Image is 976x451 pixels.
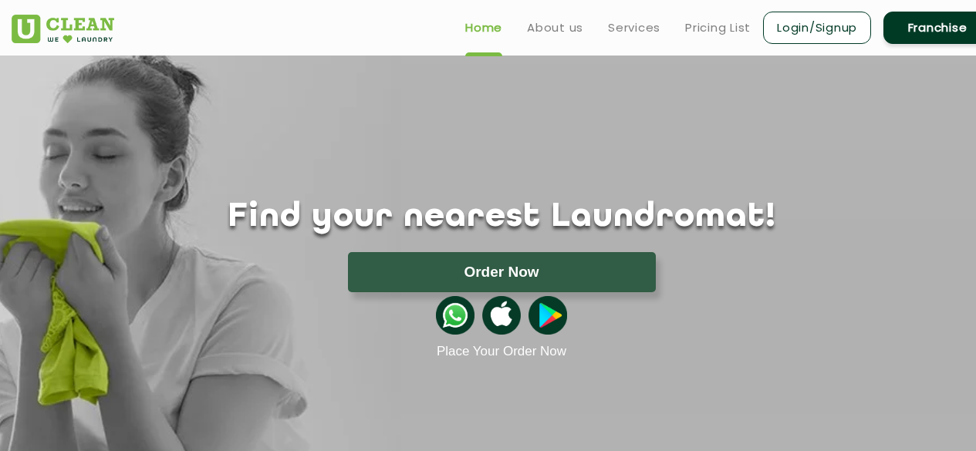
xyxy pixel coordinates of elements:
img: playstoreicon.png [529,296,567,335]
img: UClean Laundry and Dry Cleaning [12,15,114,43]
a: Login/Signup [763,12,871,44]
a: Services [608,19,660,37]
a: About us [527,19,583,37]
a: Place Your Order Now [437,344,566,359]
img: whatsappicon.png [436,296,474,335]
img: apple-icon.png [482,296,521,335]
a: Home [465,19,502,37]
a: Pricing List [685,19,751,37]
button: Order Now [348,252,656,292]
